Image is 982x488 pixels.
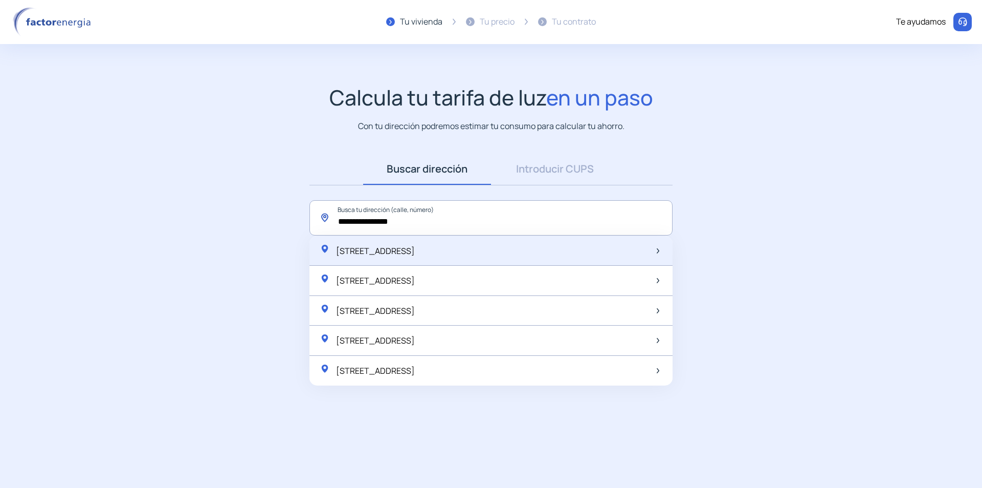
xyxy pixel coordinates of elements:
[10,7,97,37] img: logo factor
[336,275,415,286] span: [STREET_ADDRESS]
[657,248,659,253] img: arrow-next-item.svg
[363,153,491,185] a: Buscar dirección
[657,338,659,343] img: arrow-next-item.svg
[320,333,330,344] img: location-pin-green.svg
[657,368,659,373] img: arrow-next-item.svg
[657,278,659,283] img: arrow-next-item.svg
[957,17,968,27] img: llamar
[358,120,624,133] p: Con tu dirección podremos estimar tu consumo para calcular tu ahorro.
[336,305,415,316] span: [STREET_ADDRESS]
[552,15,596,29] div: Tu contrato
[329,85,653,110] h1: Calcula tu tarifa de luz
[491,153,619,185] a: Introducir CUPS
[320,244,330,254] img: location-pin-green.svg
[336,245,415,257] span: [STREET_ADDRESS]
[400,15,442,29] div: Tu vivienda
[336,365,415,376] span: [STREET_ADDRESS]
[320,273,330,284] img: location-pin-green.svg
[336,335,415,346] span: [STREET_ADDRESS]
[480,15,515,29] div: Tu precio
[320,364,330,374] img: location-pin-green.svg
[896,15,946,29] div: Te ayudamos
[320,304,330,314] img: location-pin-green.svg
[657,308,659,313] img: arrow-next-item.svg
[546,83,653,112] span: en un paso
